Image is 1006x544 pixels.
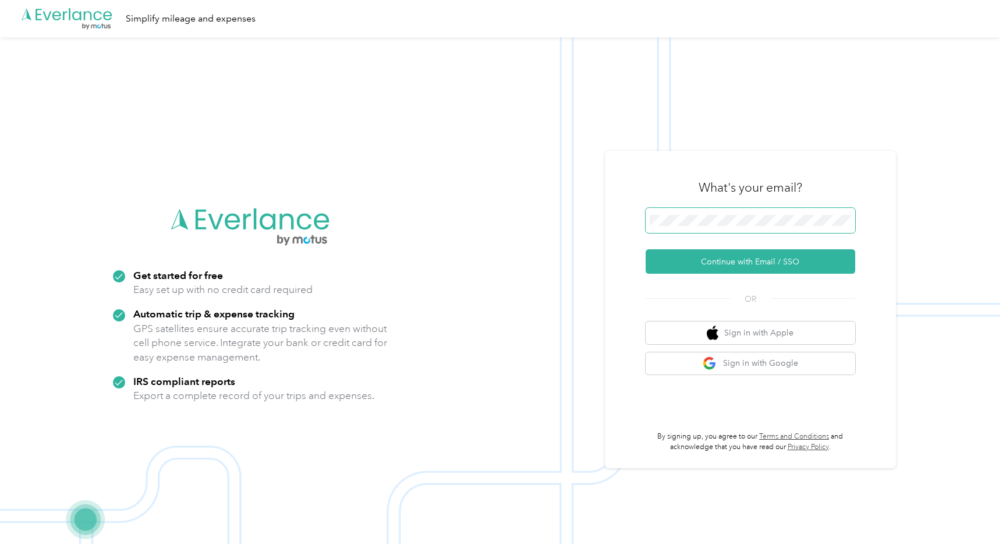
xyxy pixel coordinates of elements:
[646,322,855,344] button: apple logoSign in with Apple
[133,322,388,365] p: GPS satellites ensure accurate trip tracking even without cell phone service. Integrate your bank...
[133,282,313,297] p: Easy set up with no credit card required
[133,375,235,387] strong: IRS compliant reports
[133,269,223,281] strong: Get started for free
[646,352,855,375] button: google logoSign in with Google
[126,12,256,26] div: Simplify mileage and expenses
[646,432,855,452] p: By signing up, you agree to our and acknowledge that you have read our .
[703,356,717,371] img: google logo
[133,388,374,403] p: Export a complete record of your trips and expenses.
[788,443,829,451] a: Privacy Policy
[707,326,718,340] img: apple logo
[699,179,802,196] h3: What's your email?
[730,293,771,305] span: OR
[133,308,295,320] strong: Automatic trip & expense tracking
[646,249,855,274] button: Continue with Email / SSO
[759,432,829,441] a: Terms and Conditions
